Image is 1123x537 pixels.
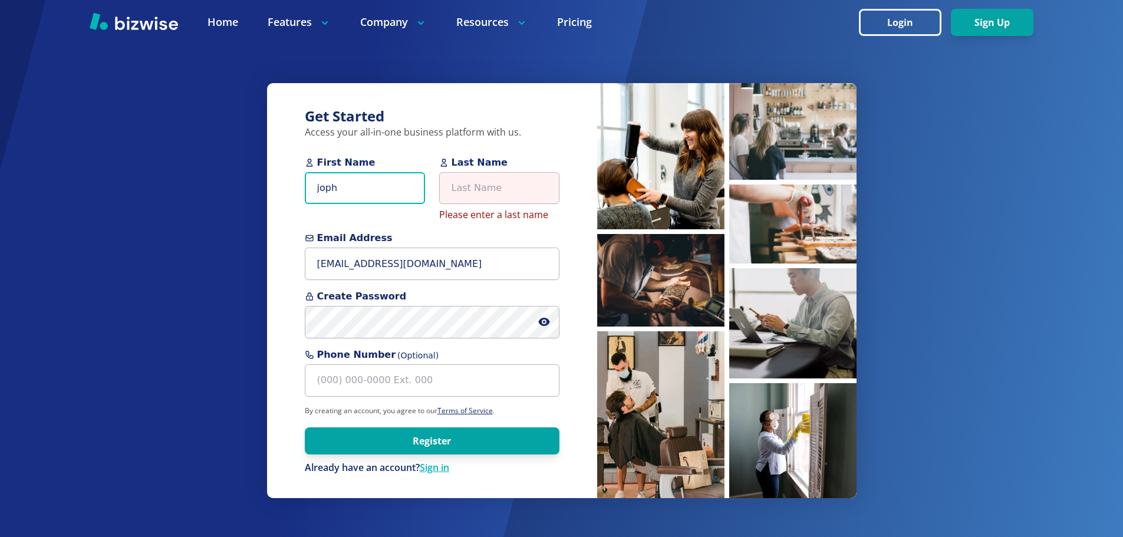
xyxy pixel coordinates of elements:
input: Last Name [439,172,559,205]
a: Login [859,17,951,28]
img: Bizwise Logo [90,12,178,30]
span: (Optional) [397,350,439,362]
a: Terms of Service [437,406,493,416]
a: Home [208,15,238,29]
button: Login [859,9,941,36]
span: Email Address [305,231,559,245]
p: Resources [456,15,528,29]
img: Cleaner sanitizing windows [729,383,857,498]
a: Pricing [557,15,592,29]
h3: Get Started [305,107,559,126]
img: Man working on laptop [729,268,857,378]
p: Please enter a last name [439,209,559,222]
input: First Name [305,172,425,205]
img: People waiting at coffee bar [729,83,857,180]
img: Barber cutting hair [597,331,724,498]
span: Create Password [305,289,559,304]
img: Hairstylist blow drying hair [597,83,724,229]
p: Access your all-in-one business platform with us. [305,126,559,139]
a: Sign Up [951,17,1033,28]
p: Features [268,15,331,29]
p: By creating an account, you agree to our . [305,406,559,416]
input: you@example.com [305,248,559,280]
button: Sign Up [951,9,1033,36]
div: Already have an account?Sign in [305,462,559,475]
input: (000) 000-0000 Ext. 000 [305,364,559,397]
p: Company [360,15,427,29]
a: Sign in [420,461,449,474]
p: Already have an account? [305,462,559,475]
span: First Name [305,156,425,170]
img: Man inspecting coffee beans [597,234,724,327]
span: Last Name [439,156,559,170]
button: Register [305,427,559,454]
span: Phone Number [305,348,559,362]
img: Pastry chef making pastries [729,185,857,263]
